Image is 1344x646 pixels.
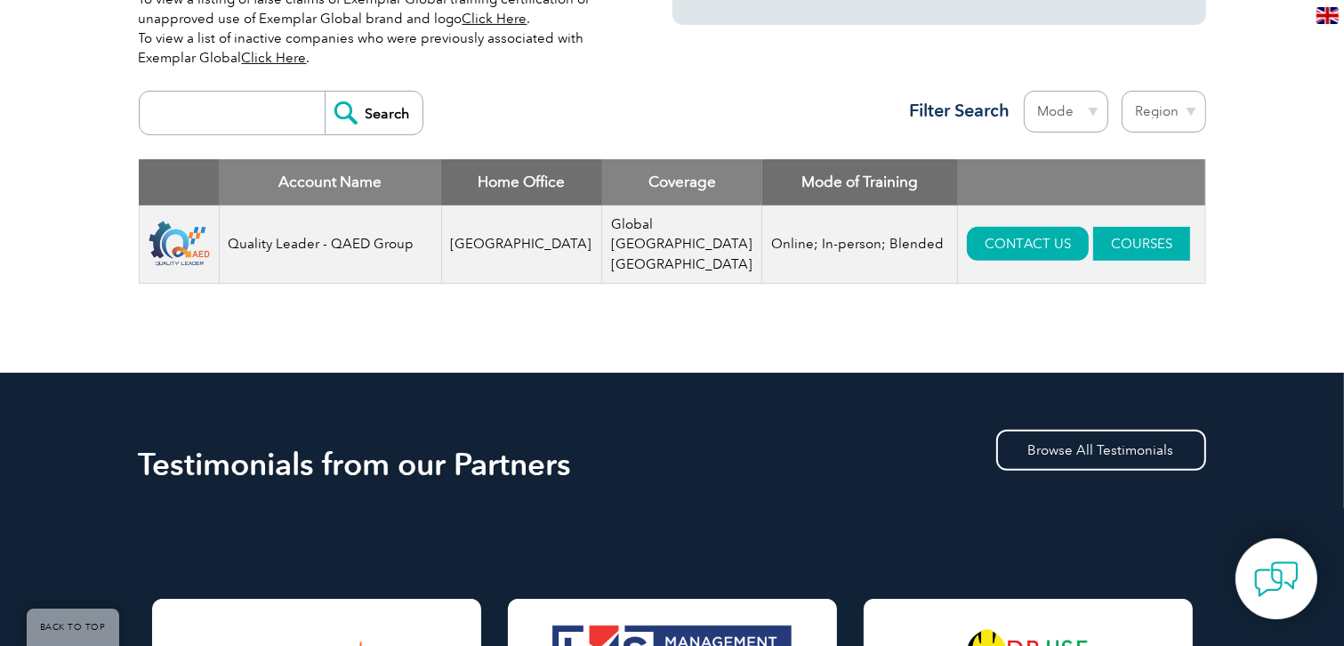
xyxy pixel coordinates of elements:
td: Global [GEOGRAPHIC_DATA] [GEOGRAPHIC_DATA] [602,206,762,284]
img: contact-chat.png [1254,557,1299,602]
a: CONTACT US [967,227,1089,261]
input: Search [325,92,423,134]
a: Click Here [463,11,527,27]
td: Quality Leader - QAED Group [219,206,441,284]
a: BACK TO TOP [27,609,119,646]
th: Home Office: activate to sort column ascending [441,159,602,206]
h2: Testimonials from our Partners [139,450,1206,479]
a: Click Here [242,50,307,66]
th: Mode of Training: activate to sort column ascending [762,159,958,206]
th: Coverage: activate to sort column ascending [602,159,762,206]
a: Browse All Testimonials [996,430,1206,471]
th: : activate to sort column ascending [958,159,1205,206]
img: en [1316,7,1339,24]
a: COURSES [1093,227,1190,261]
img: 5163fad1-f089-ee11-be36-000d3ae1a86f-logo.png [149,221,210,267]
th: Account Name: activate to sort column descending [219,159,441,206]
td: Online; In-person; Blended [762,206,958,284]
td: [GEOGRAPHIC_DATA] [441,206,602,284]
h3: Filter Search [899,100,1010,122]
